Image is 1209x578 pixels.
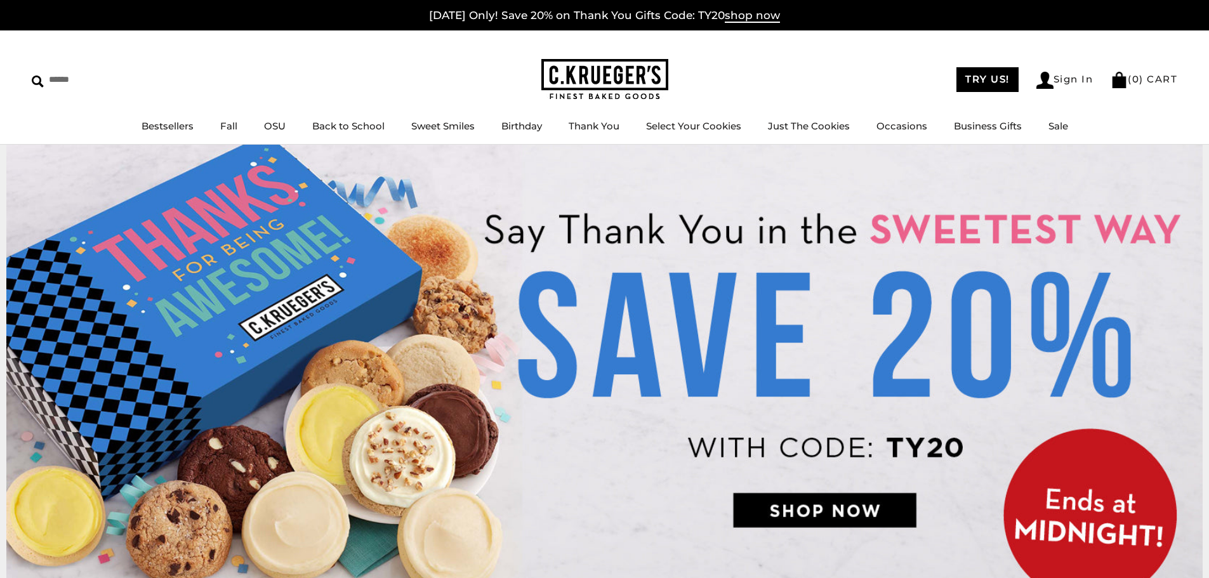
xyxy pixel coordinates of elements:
a: Back to School [312,120,385,132]
a: [DATE] Only! Save 20% on Thank You Gifts Code: TY20shop now [429,9,780,23]
a: Bestsellers [142,120,194,132]
img: Account [1036,72,1054,89]
input: Search [32,70,183,89]
a: Fall [220,120,237,132]
a: Sale [1048,120,1068,132]
a: TRY US! [956,67,1019,92]
img: Search [32,76,44,88]
a: Just The Cookies [768,120,850,132]
a: Select Your Cookies [646,120,741,132]
a: Business Gifts [954,120,1022,132]
a: OSU [264,120,286,132]
img: Bag [1111,72,1128,88]
a: Occasions [876,120,927,132]
span: shop now [725,9,780,23]
img: C.KRUEGER'S [541,59,668,100]
a: Sign In [1036,72,1093,89]
a: Thank You [569,120,619,132]
span: 0 [1132,73,1140,85]
a: Sweet Smiles [411,120,475,132]
a: (0) CART [1111,73,1177,85]
a: Birthday [501,120,542,132]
